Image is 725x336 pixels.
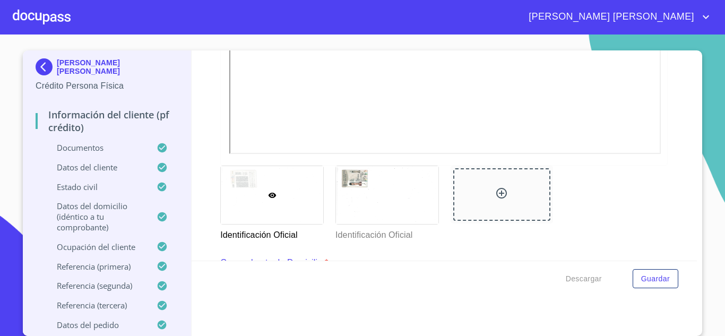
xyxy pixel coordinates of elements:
[36,280,157,291] p: Referencia (segunda)
[641,272,670,286] span: Guardar
[36,80,178,92] p: Crédito Persona Física
[36,320,157,330] p: Datos del pedido
[521,8,700,25] span: [PERSON_NAME] [PERSON_NAME]
[220,225,323,242] p: Identificación Oficial
[36,182,157,192] p: Estado Civil
[36,58,178,80] div: [PERSON_NAME] [PERSON_NAME]
[36,201,157,232] p: Datos del domicilio (idéntico a tu comprobante)
[335,225,438,242] p: Identificación Oficial
[36,108,178,134] p: Información del cliente (PF crédito)
[633,269,678,289] button: Guardar
[57,58,178,75] p: [PERSON_NAME] [PERSON_NAME]
[36,242,157,252] p: Ocupación del Cliente
[36,261,157,272] p: Referencia (primera)
[336,166,438,224] img: Identificación Oficial
[36,142,157,153] p: Documentos
[566,272,602,286] span: Descargar
[36,162,157,173] p: Datos del cliente
[36,300,157,311] p: Referencia (tercera)
[562,269,606,289] button: Descargar
[36,58,57,75] img: Docupass spot blue
[220,256,322,269] p: Comprobante de Domicilio
[521,8,712,25] button: account of current user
